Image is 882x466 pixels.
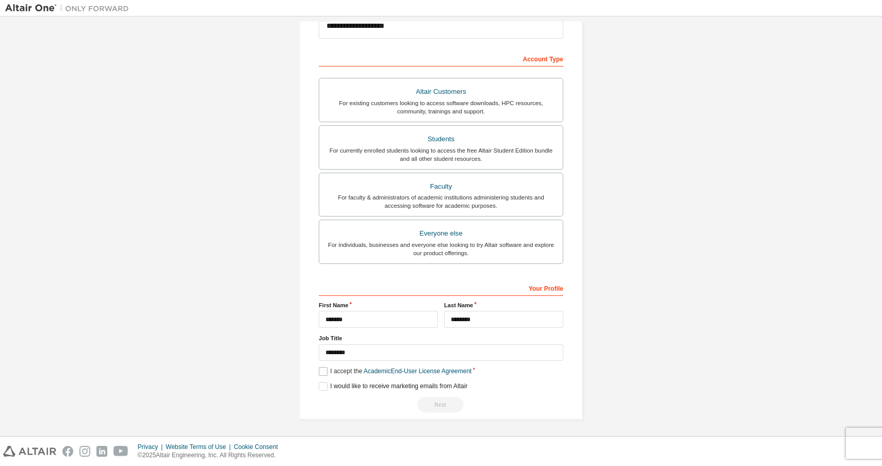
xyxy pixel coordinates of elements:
[325,85,557,99] div: Altair Customers
[138,443,166,451] div: Privacy
[325,146,557,163] div: For currently enrolled students looking to access the free Altair Student Edition bundle and all ...
[234,443,284,451] div: Cookie Consent
[319,50,563,66] div: Account Type
[5,3,134,13] img: Altair One
[138,451,284,460] p: © 2025 Altair Engineering, Inc. All Rights Reserved.
[325,226,557,241] div: Everyone else
[166,443,234,451] div: Website Terms of Use
[325,241,557,257] div: For individuals, businesses and everyone else looking to try Altair software and explore our prod...
[3,446,56,457] img: altair_logo.svg
[319,279,563,296] div: Your Profile
[113,446,128,457] img: youtube.svg
[325,99,557,115] div: For existing customers looking to access software downloads, HPC resources, community, trainings ...
[325,179,557,194] div: Faculty
[79,446,90,457] img: instagram.svg
[319,397,563,412] div: Read and acccept EULA to continue
[319,301,438,309] label: First Name
[325,132,557,146] div: Students
[444,301,563,309] label: Last Name
[319,334,563,342] label: Job Title
[319,382,467,391] label: I would like to receive marketing emails from Altair
[364,368,471,375] a: Academic End-User License Agreement
[62,446,73,457] img: facebook.svg
[319,367,471,376] label: I accept the
[96,446,107,457] img: linkedin.svg
[325,193,557,210] div: For faculty & administrators of academic institutions administering students and accessing softwa...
